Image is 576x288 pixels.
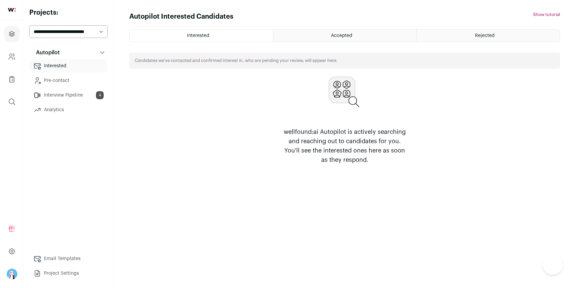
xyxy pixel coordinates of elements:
[7,269,17,279] img: 17519023-medium_jpg
[29,46,108,59] button: Autopilot
[29,8,108,17] h2: Projects:
[7,269,17,279] button: Open dropdown
[135,58,338,63] p: Candidates we’ve contacted and confirmed interest in, who are pending your review, will appear here.
[187,33,209,38] span: Interested
[417,30,560,42] a: Rejected
[8,8,16,12] img: wellfound-shorthand-0d5821cbd27db2630d0214b213865d53afaa358527fdda9d0ea32b1df1b89c2c.svg
[29,74,108,87] a: Pre-contact
[129,12,233,21] h1: Autopilot Interested Candidates
[32,49,60,57] p: Autopilot
[273,30,416,42] a: Accepted
[29,103,108,117] a: Analytics
[29,89,108,102] a: Interview Pipeline4
[29,252,108,265] a: Email Templates
[4,71,20,87] a: Company Lists
[331,33,352,38] span: Accepted
[281,127,409,164] p: wellfound:ai Autopilot is actively searching and reaching out to candidates for you. You'll see t...
[4,26,20,42] a: Projects
[29,59,108,73] a: Interested
[4,49,20,65] a: Company and ATS Settings
[96,91,104,99] span: 4
[543,255,563,275] iframe: Help Scout Beacon - Open
[533,12,560,17] button: Show tutorial
[29,267,108,280] a: Project Settings
[475,33,495,38] span: Rejected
